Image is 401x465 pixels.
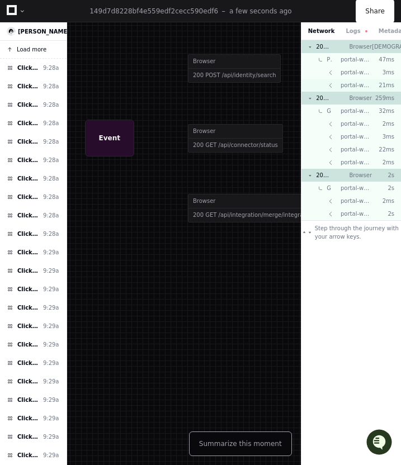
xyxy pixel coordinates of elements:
p: portal-webapp [341,210,372,218]
div: 9:29a [43,377,59,386]
div: 9:29a [43,396,59,404]
p: 2ms [372,158,394,167]
p: portal-webapp [341,197,372,205]
span: GET /api/connector/status [327,107,332,115]
span: Click Expand [17,248,39,257]
p: portal-webapp [341,55,372,64]
span: Click Expand [17,119,39,127]
div: Welcome [11,45,204,63]
span: Click Collapse [17,156,39,164]
p: 259ms [372,94,394,102]
span: Click Collapse [17,451,39,459]
div: 9:29a [43,267,59,275]
p: Browser [341,171,372,179]
p: portal-webapp [341,107,372,115]
p: portal-webapp [341,184,372,192]
p: Browser [341,94,372,102]
p: 21ms [372,81,394,89]
span: Click Expand [17,414,39,423]
div: Start new chat [38,83,183,94]
div: 9:28a [43,211,59,220]
span: 200 POST /api/identity/search [316,42,332,51]
span: Click Expand [17,101,39,109]
span: Click Collapse [17,303,39,312]
span: Click Collapse [17,230,39,238]
p: portal-webapp [341,145,372,154]
span: Click Expand [17,396,39,404]
img: PlayerZero [11,11,34,34]
p: 2s [372,171,394,179]
div: 9:28a [43,174,59,183]
a: Powered byPylon [79,117,135,126]
span: POST /api/identity/search [327,55,332,64]
div: 9:28a [43,82,59,91]
span: Click Collapse [17,82,39,91]
p: portal-webapp [341,68,372,77]
img: 1756235613930-3d25f9e4-fa56-45dd-b3ad-e072dfbd1548 [11,83,31,103]
span: GET /api/integration/merge/integrations [327,184,332,192]
p: [DEMOGRAPHIC_DATA] [372,42,394,51]
span: 200 GET /api/integration/merge/integrations [316,171,332,179]
div: 9:28a [43,64,59,72]
p: portal-webapp [341,158,372,167]
span: Click Expand [17,267,39,275]
button: Network [308,27,335,35]
a: [PERSON_NAME] [18,29,70,35]
div: 9:29a [43,340,59,349]
p: 2ms [372,197,394,205]
span: Click Expand [17,322,39,330]
p: 32ms [372,107,394,115]
p: 2s [372,210,394,218]
span: Pylon [111,117,135,126]
span: Step through the journey with your arrow keys. [315,224,401,241]
div: 9:28a [43,230,59,238]
div: 9:29a [43,359,59,367]
div: 9:29a [43,322,59,330]
span: Click Collapse [17,64,39,72]
p: a few seconds ago [229,7,292,16]
p: 2ms [372,120,394,128]
span: Click Collapse [17,285,39,293]
p: portal-webapp [341,132,372,141]
p: portal-webapp [341,81,372,89]
p: 3ms [372,132,394,141]
div: 9:29a [43,248,59,257]
span: Click Expand [17,340,39,349]
span: Click Collapse [17,433,39,441]
div: 9:29a [43,451,59,459]
p: 47ms [372,55,394,64]
p: Browser [341,42,372,51]
div: 9:29a [43,433,59,441]
div: We're offline, but we'll be back soon! [38,94,162,103]
button: Logs [346,27,367,35]
div: 9:28a [43,156,59,164]
span: Click Expand [17,174,39,183]
p: 3ms [372,68,394,77]
iframe: Open customer support [365,428,395,458]
span: Click Collapse [17,377,39,386]
span: 200 GET /api/connector/status [316,94,332,102]
p: 2s [372,184,394,192]
div: 9:28a [43,101,59,109]
div: 9:29a [43,303,59,312]
div: 9:28a [43,193,59,201]
div: 9:28a [43,119,59,127]
span: Click Collapse [17,359,39,367]
p: portal-webapp [341,120,372,128]
span: Load more [17,45,46,54]
button: Start new chat [190,87,204,100]
div: 9:29a [43,414,59,423]
span: 149d7d8228bf4e559edf2cecc590edf6 [89,7,218,15]
span: Click Expand [17,193,39,201]
img: 16.svg [8,28,15,35]
div: 9:28a [43,137,59,146]
p: 22ms [372,145,394,154]
button: Summarize this moment [189,431,292,456]
span: Click Collapse [17,137,39,146]
div: 9:29a [43,285,59,293]
span: Click Collapse [17,211,39,220]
